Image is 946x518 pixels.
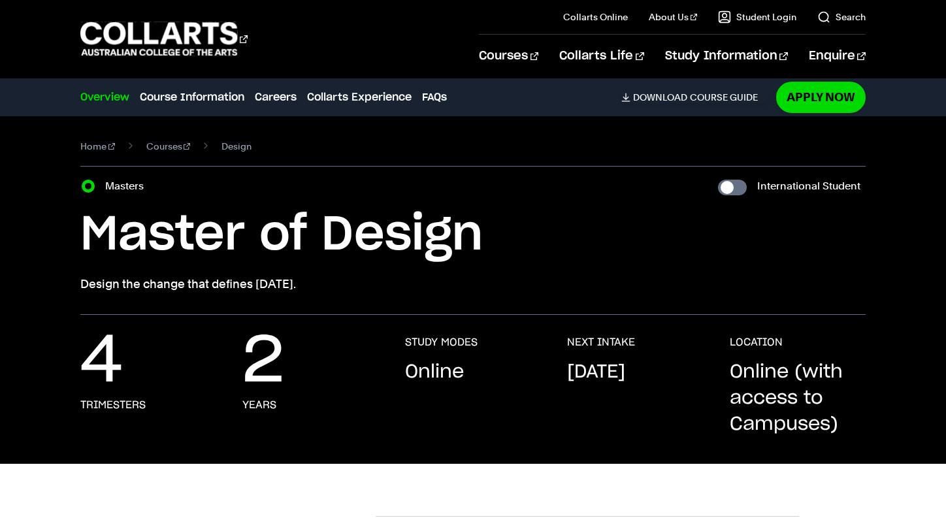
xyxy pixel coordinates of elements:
[730,359,866,438] p: Online (with access to Campuses)
[649,10,697,24] a: About Us
[255,89,297,105] a: Careers
[105,177,152,195] label: Masters
[621,91,768,103] a: DownloadCourse Guide
[80,275,866,293] p: Design the change that defines [DATE].
[730,336,783,349] h3: LOCATION
[307,89,412,105] a: Collarts Experience
[80,206,866,265] h1: Master of Design
[563,10,628,24] a: Collarts Online
[140,89,244,105] a: Course Information
[80,398,146,412] h3: Trimesters
[242,398,276,412] h3: Years
[567,359,625,385] p: [DATE]
[559,35,644,78] a: Collarts Life
[80,137,115,155] a: Home
[567,336,635,349] h3: NEXT INTAKE
[405,359,464,385] p: Online
[757,177,860,195] label: International Student
[817,10,866,24] a: Search
[809,35,866,78] a: Enquire
[422,89,447,105] a: FAQs
[665,35,788,78] a: Study Information
[80,20,248,57] div: Go to homepage
[718,10,796,24] a: Student Login
[405,336,478,349] h3: STUDY MODES
[80,336,123,388] p: 4
[633,91,687,103] span: Download
[146,137,191,155] a: Courses
[242,336,284,388] p: 2
[479,35,538,78] a: Courses
[776,82,866,112] a: Apply Now
[80,89,129,105] a: Overview
[221,137,252,155] span: Design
